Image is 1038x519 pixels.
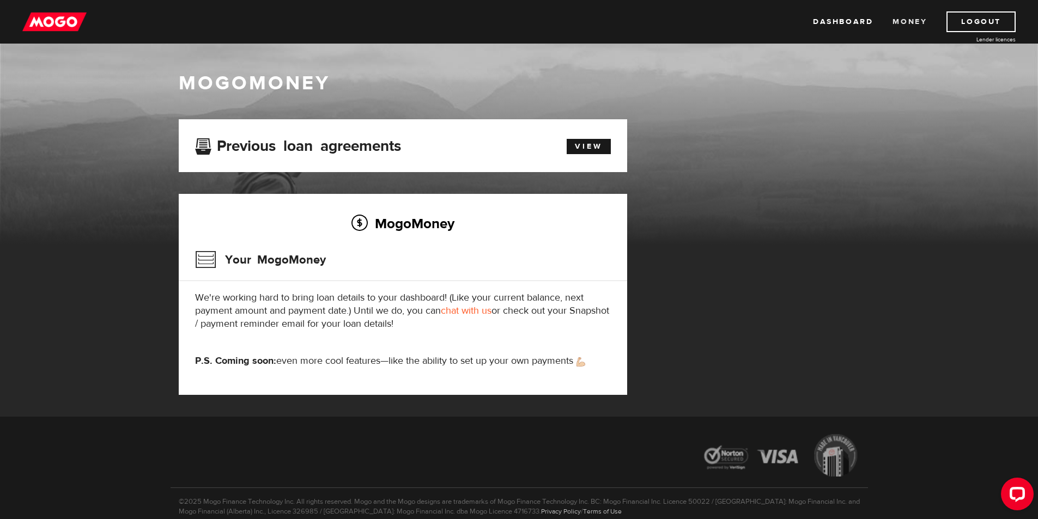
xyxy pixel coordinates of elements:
a: Money [893,11,927,32]
h3: Previous loan agreements [195,137,401,151]
img: mogo_logo-11ee424be714fa7cbb0f0f49df9e16ec.png [22,11,87,32]
iframe: LiveChat chat widget [992,473,1038,519]
a: chat with us [441,304,491,317]
strong: P.S. Coming soon: [195,355,276,367]
a: Terms of Use [583,507,622,516]
h3: Your MogoMoney [195,246,326,274]
a: Privacy Policy [541,507,581,516]
p: even more cool features—like the ability to set up your own payments [195,355,611,368]
img: legal-icons-92a2ffecb4d32d839781d1b4e4802d7b.png [694,426,868,487]
h2: MogoMoney [195,212,611,235]
h1: MogoMoney [179,72,860,95]
a: View [567,139,611,154]
a: Logout [946,11,1016,32]
img: strong arm emoji [576,357,585,367]
a: Lender licences [934,35,1016,44]
a: Dashboard [813,11,873,32]
p: We're working hard to bring loan details to your dashboard! (Like your current balance, next paym... [195,291,611,331]
p: ©2025 Mogo Finance Technology Inc. All rights reserved. Mogo and the Mogo designs are trademarks ... [171,487,868,516]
